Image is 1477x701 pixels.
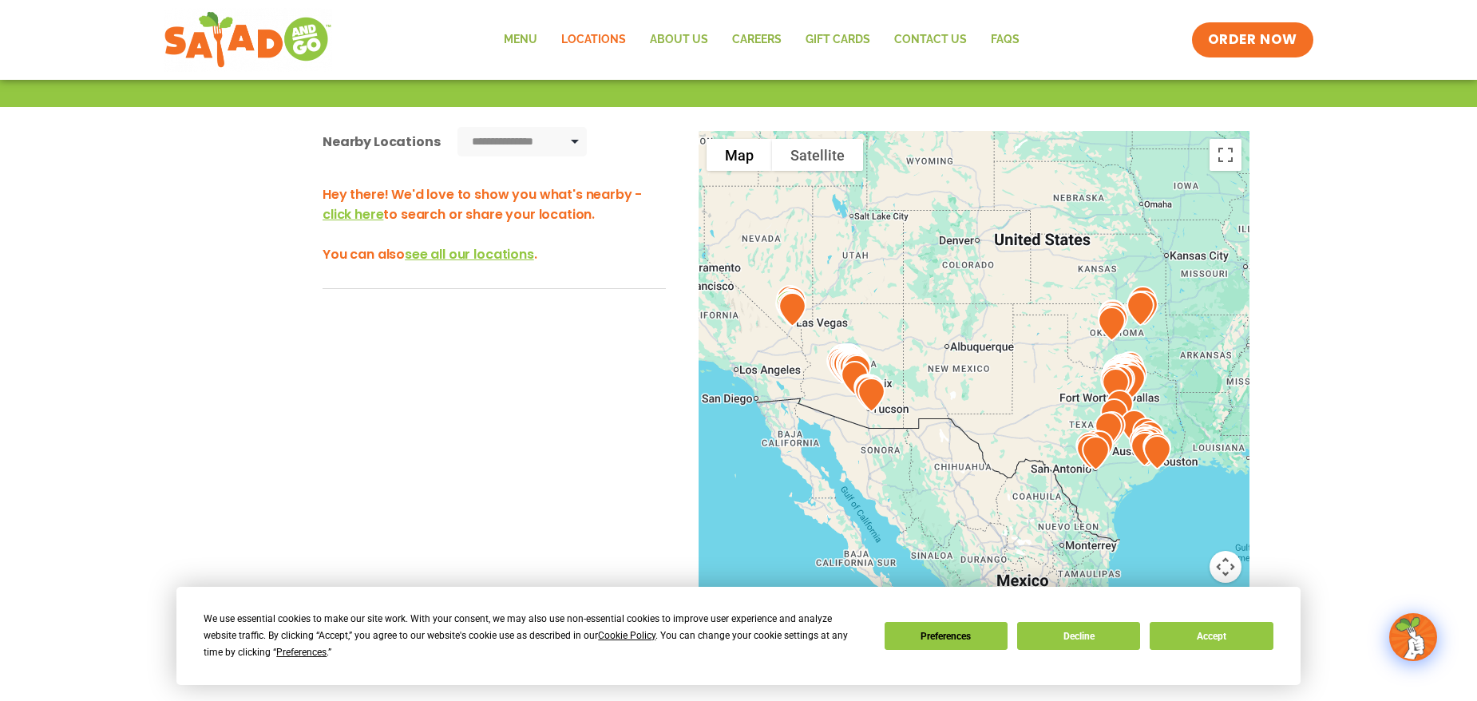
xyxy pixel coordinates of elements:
[979,22,1032,58] a: FAQs
[276,647,327,658] span: Preferences
[1210,551,1241,583] button: Map camera controls
[323,132,440,152] div: Nearby Locations
[323,205,383,224] span: click here
[1017,622,1140,650] button: Decline
[794,22,882,58] a: GIFT CARDS
[1208,30,1297,50] span: ORDER NOW
[885,622,1008,650] button: Preferences
[598,630,655,641] span: Cookie Policy
[405,245,534,263] span: see all our locations
[492,22,549,58] a: Menu
[720,22,794,58] a: Careers
[1391,615,1435,659] img: wpChatIcon
[549,22,638,58] a: Locations
[176,587,1301,685] div: Cookie Consent Prompt
[1192,22,1313,57] a: ORDER NOW
[882,22,979,58] a: Contact Us
[772,139,863,171] button: Show satellite imagery
[1210,139,1241,171] button: Toggle fullscreen view
[204,611,865,661] div: We use essential cookies to make our site work. With your consent, we may also use non-essential ...
[638,22,720,58] a: About Us
[164,8,332,72] img: new-SAG-logo-768×292
[707,139,772,171] button: Show street map
[1150,622,1273,650] button: Accept
[323,184,666,264] h3: Hey there! We'd love to show you what's nearby - to search or share your location. You can also .
[492,22,1032,58] nav: Menu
